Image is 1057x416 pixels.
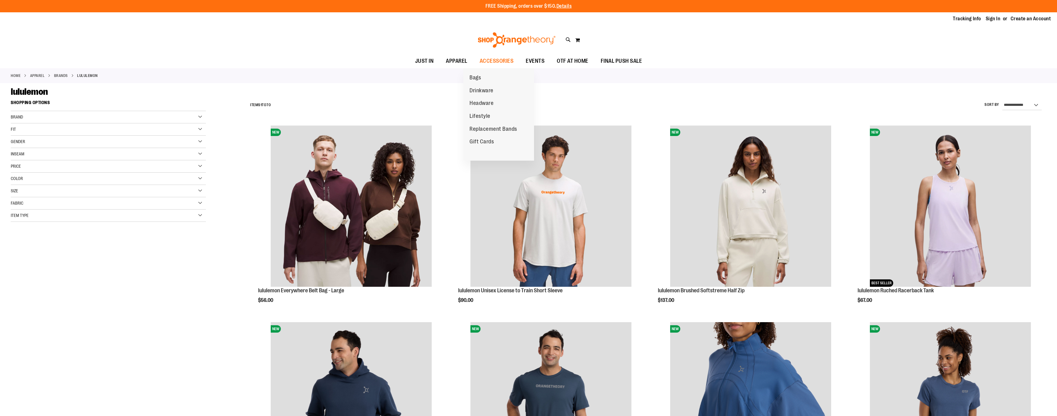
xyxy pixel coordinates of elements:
span: ACCESSORIES [480,54,514,68]
span: Price [11,164,21,169]
span: NEW [271,129,281,136]
span: NEW [670,129,680,136]
img: lululemon Ruched Racerback Tank [870,126,1031,287]
a: BRANDS [54,73,68,78]
span: NEW [670,325,680,333]
span: BEST SELLER [870,279,893,287]
span: 1 [261,103,262,107]
a: lululemon Unisex License to Train Short Sleeve [458,287,563,294]
a: Sign In [986,15,1000,22]
div: product [455,122,647,319]
span: 70 [266,103,271,107]
a: lululemon Ruched Racerback TankNEWBEST SELLER [858,126,1043,288]
a: lululemon Unisex License to Train Short SleeveNEW [458,126,644,288]
span: Brand [11,114,23,119]
span: Fit [11,127,16,132]
span: OTF AT HOME [557,54,588,68]
img: lululemon Unisex License to Train Short Sleeve [470,126,631,287]
span: $137.00 [658,298,675,303]
span: APPAREL [446,54,467,68]
a: lululemon Brushed Softstreme Half ZipNEW [658,126,843,288]
a: lululemon Everywhere Belt Bag - Large [258,287,344,294]
span: JUST IN [415,54,434,68]
span: Fabric [11,201,23,206]
span: Color [11,176,23,181]
div: product [855,122,1046,319]
span: NEW [870,325,880,333]
span: Headware [470,100,493,108]
span: Replacement Bands [470,126,517,134]
span: lululemon [11,86,48,97]
img: lululemon Brushed Softstreme Half Zip [670,126,831,287]
span: Lifestyle [470,113,490,121]
span: Size [11,188,18,193]
span: NEW [870,129,880,136]
h2: Items to [250,100,271,110]
span: Gender [11,139,25,144]
span: $67.00 [858,298,873,303]
a: lululemon Everywhere Belt Bag - LargeNEW [258,126,444,288]
img: lululemon Everywhere Belt Bag - Large [271,126,432,287]
a: APPAREL [30,73,45,78]
a: Create an Account [1011,15,1051,22]
span: $90.00 [458,298,474,303]
a: lululemon Brushed Softstreme Half Zip [658,287,745,294]
strong: Shopping Options [11,97,206,111]
span: NEW [271,325,281,333]
strong: lululemon [77,73,98,78]
span: EVENTS [526,54,544,68]
span: Gift Cards [470,138,494,146]
a: Details [556,3,572,9]
a: Tracking Info [953,15,981,22]
span: Inseam [11,151,24,156]
p: FREE Shipping, orders over $150. [485,3,572,10]
a: lululemon Ruched Racerback Tank [858,287,934,294]
span: Item Type [11,213,29,218]
img: Shop Orangetheory [477,32,556,48]
span: $56.00 [258,298,274,303]
a: Home [11,73,21,78]
span: Bags [470,74,481,82]
span: FINAL PUSH SALE [601,54,642,68]
div: product [655,122,847,319]
span: Drinkware [470,87,493,95]
label: Sort By [984,102,999,107]
div: product [255,122,447,319]
span: NEW [470,325,481,333]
